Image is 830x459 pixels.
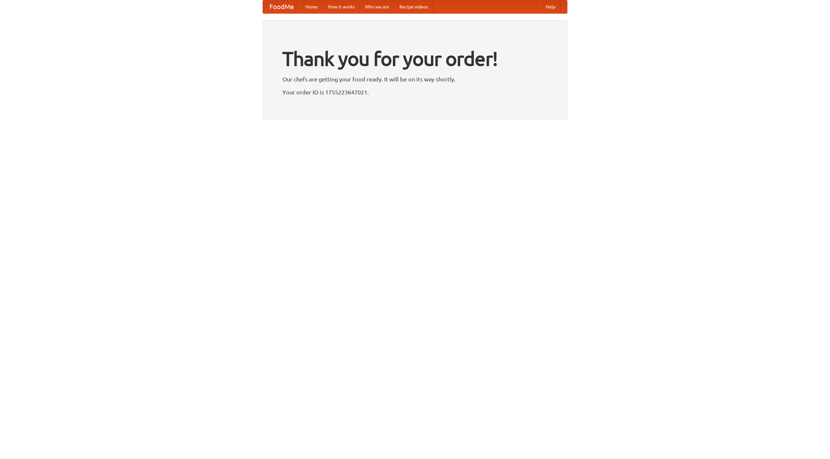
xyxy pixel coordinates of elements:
a: How it works [323,0,360,13]
h1: Thank you for your order! [282,43,548,74]
a: FoodMe [263,0,300,13]
p: Our chefs are getting your food ready. It will be on its way shortly. [282,74,548,84]
a: Home [300,0,323,13]
a: Who we are [360,0,394,13]
a: Help [540,0,561,13]
a: Recipe videos [394,0,433,13]
p: Your order ID is 1755223647021. [282,87,548,97]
